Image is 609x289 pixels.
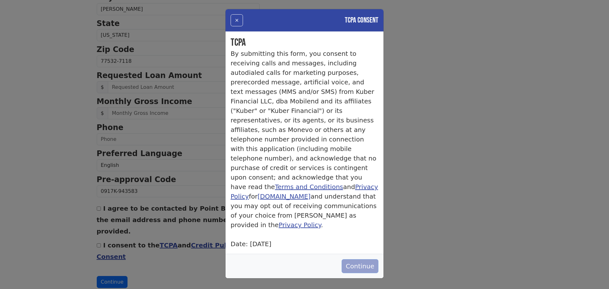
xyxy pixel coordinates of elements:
[231,183,378,200] a: Privacy Policy
[258,193,311,200] a: [DOMAIN_NAME]
[345,15,378,26] h4: TCPA Consent
[342,259,378,273] button: Continue
[231,240,272,248] p1: Date: [DATE]
[275,183,343,191] a: Terms and Conditions
[231,49,378,230] p: By submitting this form, you consent to receiving calls and messages, including autodialed calls ...
[231,36,246,49] bold: TCPA
[279,221,321,229] a: Privacy Policy
[231,14,243,26] button: ×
